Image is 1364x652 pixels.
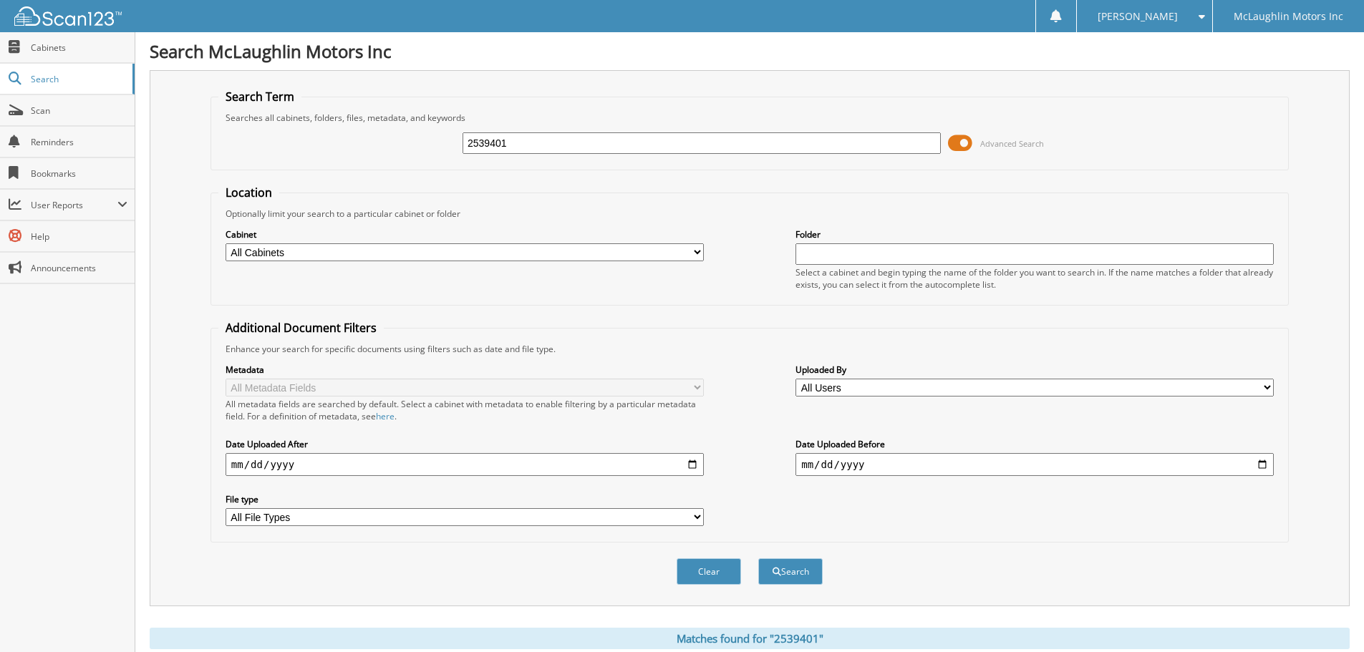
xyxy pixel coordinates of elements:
[31,167,127,180] span: Bookmarks
[376,410,395,422] a: here
[226,493,704,505] label: File type
[218,112,1281,124] div: Searches all cabinets, folders, files, metadata, and keywords
[1292,583,1364,652] iframe: Chat Widget
[226,398,704,422] div: All metadata fields are searched by default. Select a cabinet with metadata to enable filtering b...
[758,558,823,585] button: Search
[31,73,125,85] span: Search
[218,320,384,336] legend: Additional Document Filters
[795,364,1274,376] label: Uploaded By
[795,453,1274,476] input: end
[31,136,127,148] span: Reminders
[218,89,301,104] legend: Search Term
[218,185,279,200] legend: Location
[31,104,127,117] span: Scan
[218,208,1281,220] div: Optionally limit your search to a particular cabinet or folder
[14,6,122,26] img: scan123-logo-white.svg
[1234,12,1343,21] span: McLaughlin Motors Inc
[795,228,1274,240] label: Folder
[795,438,1274,450] label: Date Uploaded Before
[31,42,127,54] span: Cabinets
[677,558,741,585] button: Clear
[150,628,1350,649] div: Matches found for "2539401"
[980,138,1044,149] span: Advanced Search
[226,228,704,240] label: Cabinet
[218,343,1281,355] div: Enhance your search for specific documents using filters such as date and file type.
[226,438,704,450] label: Date Uploaded After
[1098,12,1178,21] span: [PERSON_NAME]
[150,39,1350,63] h1: Search McLaughlin Motors Inc
[795,266,1274,291] div: Select a cabinet and begin typing the name of the folder you want to search in. If the name match...
[31,199,117,211] span: User Reports
[31,262,127,274] span: Announcements
[31,230,127,243] span: Help
[226,364,704,376] label: Metadata
[226,453,704,476] input: start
